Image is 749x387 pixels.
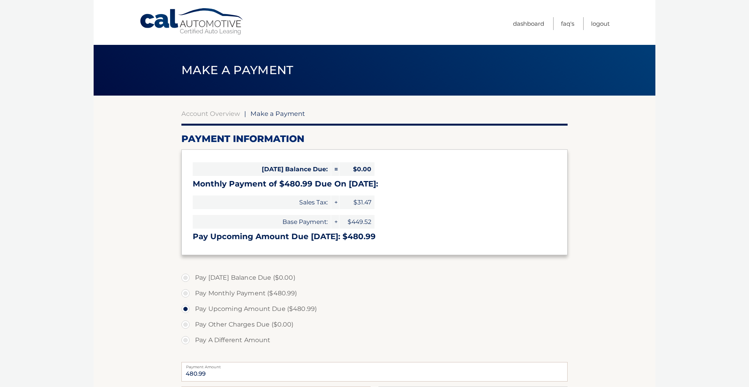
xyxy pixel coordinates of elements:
[181,63,293,77] span: Make a Payment
[513,17,544,30] a: Dashboard
[139,8,245,36] a: Cal Automotive
[181,286,568,301] label: Pay Monthly Payment ($480.99)
[244,110,246,117] span: |
[591,17,610,30] a: Logout
[181,301,568,317] label: Pay Upcoming Amount Due ($480.99)
[331,162,339,176] span: =
[193,232,556,241] h3: Pay Upcoming Amount Due [DATE]: $480.99
[250,110,305,117] span: Make a Payment
[193,179,556,189] h3: Monthly Payment of $480.99 Due On [DATE]:
[181,362,568,368] label: Payment Amount
[339,215,374,229] span: $449.52
[339,195,374,209] span: $31.47
[561,17,574,30] a: FAQ's
[181,332,568,348] label: Pay A Different Amount
[181,133,568,145] h2: Payment Information
[181,317,568,332] label: Pay Other Charges Due ($0.00)
[193,195,331,209] span: Sales Tax:
[331,215,339,229] span: +
[331,195,339,209] span: +
[193,162,331,176] span: [DATE] Balance Due:
[181,110,240,117] a: Account Overview
[339,162,374,176] span: $0.00
[181,270,568,286] label: Pay [DATE] Balance Due ($0.00)
[193,215,331,229] span: Base Payment:
[181,362,568,382] input: Payment Amount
